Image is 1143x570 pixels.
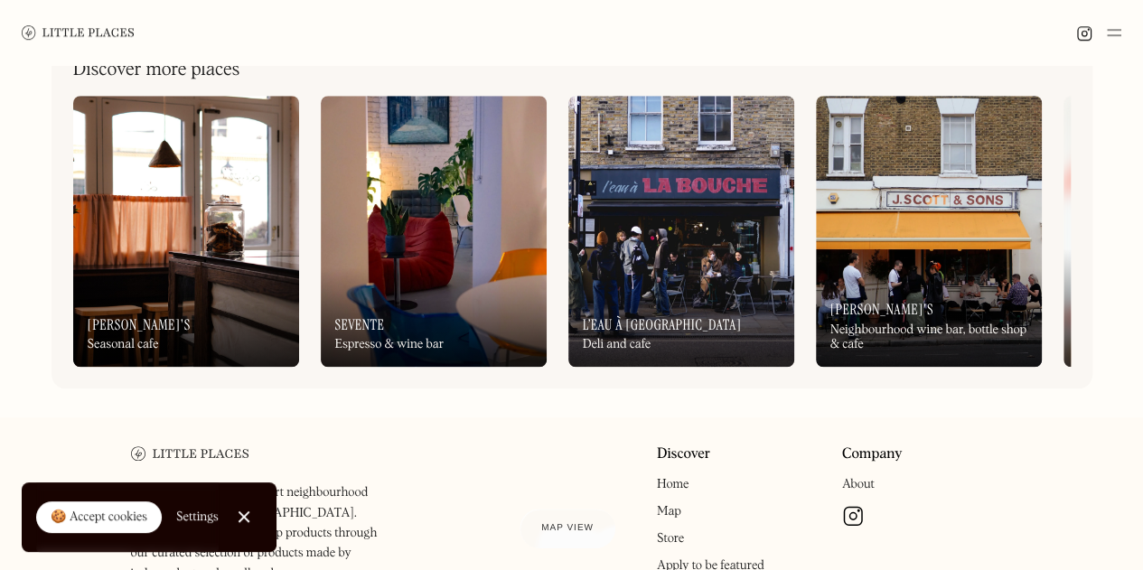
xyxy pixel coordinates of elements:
h3: [PERSON_NAME]'s [830,301,933,318]
div: Neighbourhood wine bar, bottle shop & cafe [830,322,1027,353]
div: Seasonal cafe [88,337,159,352]
a: Map view [520,509,615,548]
a: Home [657,478,689,491]
a: 🍪 Accept cookies [36,501,162,534]
div: 🍪 Accept cookies [51,509,147,527]
a: Settings [176,497,219,537]
h3: L’eau à [GEOGRAPHIC_DATA] [583,316,742,333]
a: SeventeEspresso & wine bar [321,96,547,367]
a: Map [657,505,681,518]
div: Settings [176,510,219,523]
h3: Sevente [335,316,385,333]
h3: [PERSON_NAME]'s [88,316,191,333]
span: Map view [541,523,594,533]
div: Close Cookie Popup [243,517,244,518]
div: Espresso & wine bar [335,337,445,352]
a: About [842,478,875,491]
a: [PERSON_NAME]'sSeasonal cafe [73,96,299,367]
div: Deli and cafe [583,337,651,352]
a: Close Cookie Popup [226,499,262,535]
a: Discover [657,446,710,463]
a: L’eau à [GEOGRAPHIC_DATA]Deli and cafe [568,96,794,367]
a: Store [657,532,684,545]
a: [PERSON_NAME]'sNeighbourhood wine bar, bottle shop & cafe [816,96,1042,367]
a: Company [842,446,903,463]
h2: Discover more places [73,59,240,81]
